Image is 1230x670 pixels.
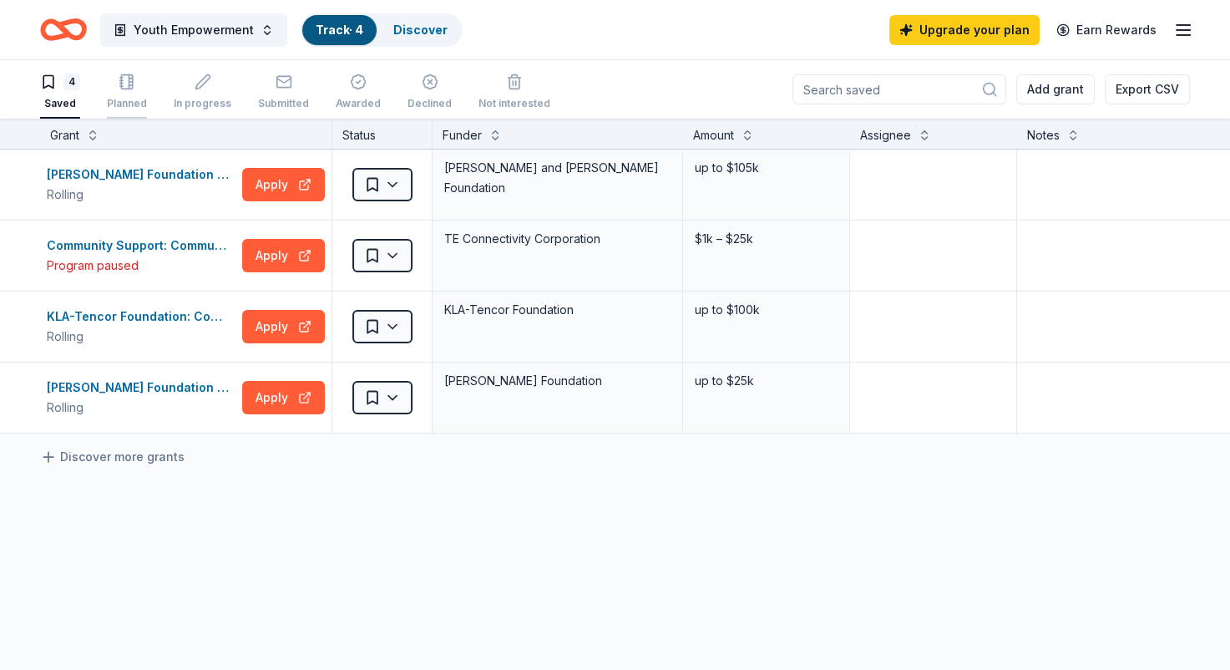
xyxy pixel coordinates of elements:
a: Discover more grants [40,447,185,467]
a: Discover [393,23,448,37]
div: Rolling [47,398,235,418]
div: Status [332,119,433,149]
div: [PERSON_NAME] Foundation Grant [47,378,235,398]
button: Export CSV [1105,74,1190,104]
button: Youth Empowerment [100,13,287,47]
div: In progress [174,97,231,110]
div: up to $105k [693,156,839,180]
button: [PERSON_NAME] Foundation GrantRolling [47,378,235,418]
div: Rolling [47,185,235,205]
div: Amount [693,125,734,145]
button: Apply [242,239,325,272]
button: KLA-Tencor Foundation: Community Investment FundRolling [47,307,235,347]
a: Home [40,10,87,49]
div: KLA-Tencor Foundation: Community Investment Fund [47,307,235,327]
button: Awarded [336,67,381,119]
button: Apply [242,310,325,343]
div: Assignee [860,125,911,145]
div: Submitted [258,97,309,110]
div: Grant [50,125,79,145]
button: Not interested [478,67,550,119]
button: Community Support: Community Ambassador Program ([GEOGRAPHIC_DATA] and Outside the [GEOGRAPHIC_DA... [47,236,235,276]
a: Track· 4 [316,23,363,37]
a: Upgrade your plan [889,15,1040,45]
div: Funder [443,125,482,145]
div: 4 [63,74,80,90]
button: Planned [107,67,147,119]
a: Earn Rewards [1046,15,1167,45]
button: Track· 4Discover [301,13,463,47]
div: up to $25k [693,369,839,393]
button: Declined [407,67,452,119]
button: Apply [242,168,325,201]
div: Awarded [336,97,381,110]
button: Apply [242,381,325,414]
div: TE Connectivity Corporation [443,227,672,251]
input: Search saved [792,74,1006,104]
div: [PERSON_NAME] Foundation Grant [47,165,235,185]
button: [PERSON_NAME] Foundation GrantRolling [47,165,235,205]
div: [PERSON_NAME] Foundation [443,369,672,393]
div: Planned [107,97,147,110]
div: Rolling [47,327,235,347]
div: Declined [407,97,452,110]
span: Youth Empowerment [134,20,254,40]
div: Not interested [478,97,550,110]
div: $1k – $25k [693,227,839,251]
div: Saved [40,97,80,110]
div: up to $100k [693,298,839,322]
div: Program paused [47,256,235,276]
button: In progress [174,67,231,119]
button: Add grant [1016,74,1095,104]
button: Submitted [258,67,309,119]
div: Notes [1027,125,1060,145]
div: Community Support: Community Ambassador Program ([GEOGRAPHIC_DATA] and Outside the [GEOGRAPHIC_DA... [47,236,235,256]
div: KLA-Tencor Foundation [443,298,672,322]
div: [PERSON_NAME] and [PERSON_NAME] Foundation [443,156,672,200]
button: 4Saved [40,67,80,119]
